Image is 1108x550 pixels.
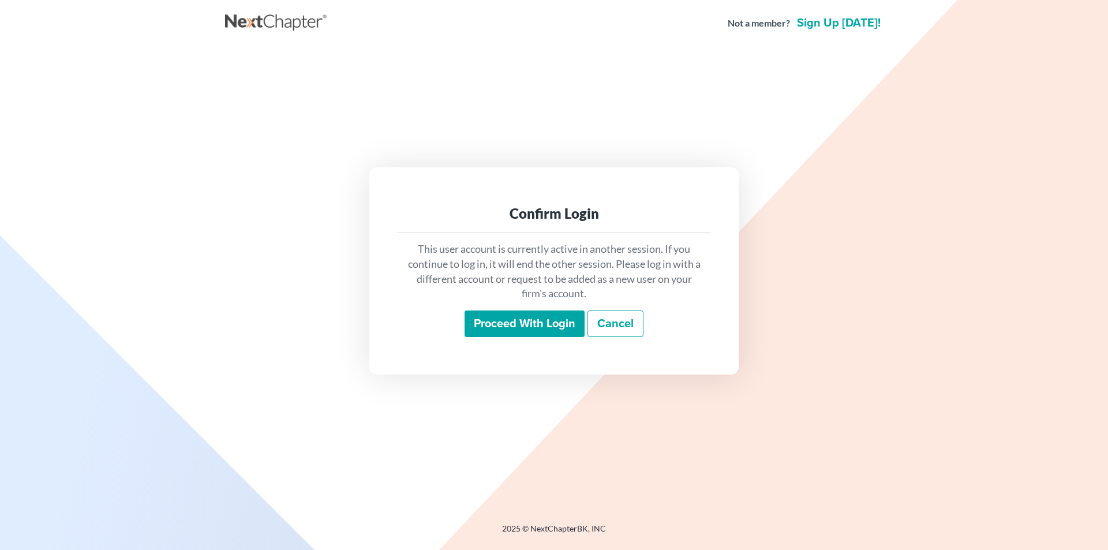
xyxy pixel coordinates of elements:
div: Confirm Login [406,204,702,223]
a: Cancel [587,310,643,337]
div: 2025 © NextChapterBK, INC [225,523,883,544]
a: Sign up [DATE]! [795,17,883,29]
input: Proceed with login [465,310,585,337]
p: This user account is currently active in another session. If you continue to log in, it will end ... [406,242,702,301]
strong: Not a member? [728,17,790,30]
